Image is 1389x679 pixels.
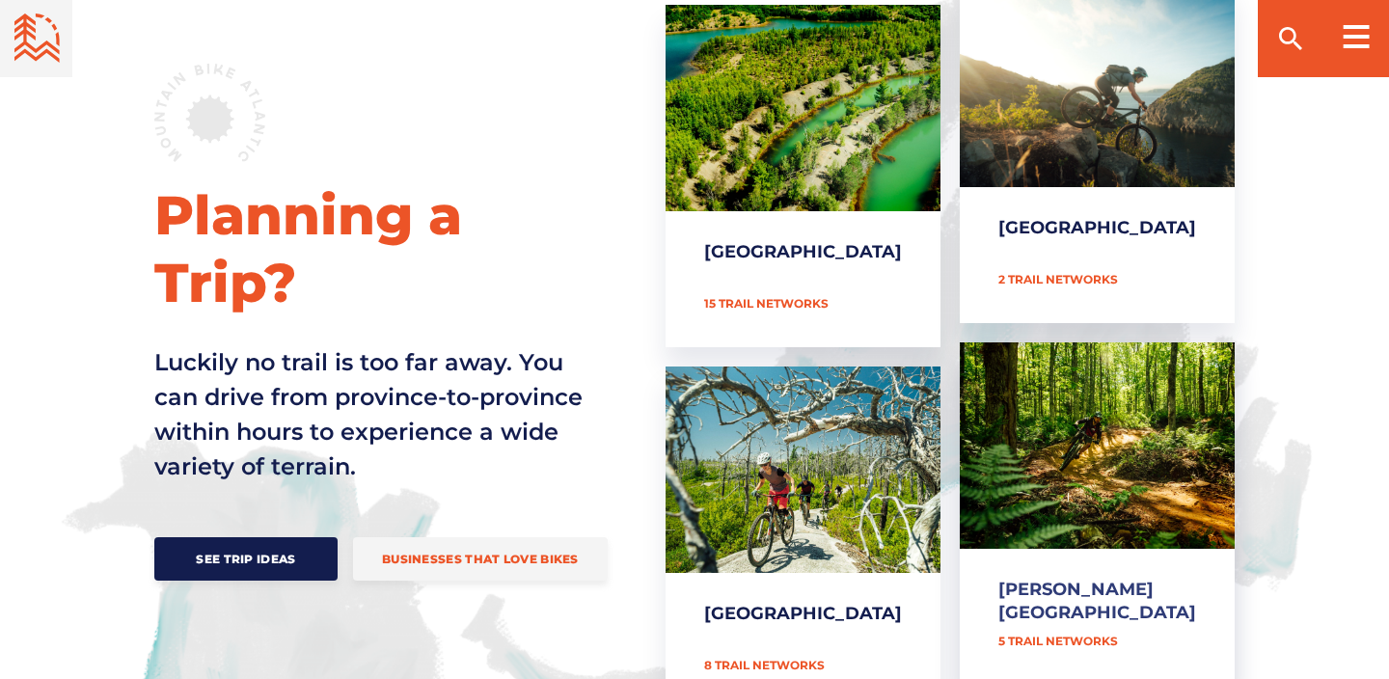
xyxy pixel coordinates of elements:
h2: Planning a Trip? [154,181,608,316]
p: Luckily no trail is too far away. You can drive from province-to-province within hours to experie... [154,345,598,484]
ion-icon: search [1275,23,1306,54]
img: MTB Atlantic badge [154,64,265,162]
span: See Trip Ideas [183,552,309,566]
a: See Trip Ideas [154,537,338,581]
span: Businesses that love bikes [382,552,579,566]
a: Businesses that love bikes [353,537,608,581]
